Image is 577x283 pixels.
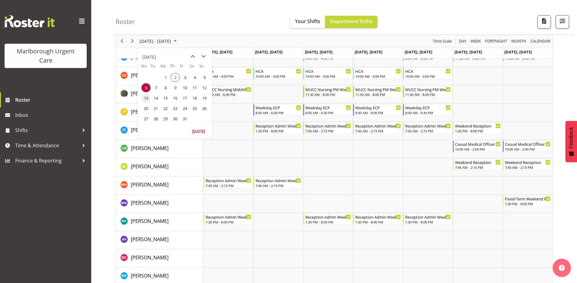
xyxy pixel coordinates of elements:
div: Weekday ECP [405,104,451,111]
span: Sunday, October 12, 2025 [200,83,209,92]
span: Week [470,38,481,45]
div: 7:45 AM - 2:15 PM [505,165,551,170]
div: Cordelia Davies"s event - HCA Begin From Tuesday, October 7, 2025 at 10:00:00 AM GMT+13:00 Ends A... [253,68,303,79]
span: [DATE], [DATE] [454,49,482,55]
div: 9:30 AM - 8:00 PM [355,110,401,115]
div: HCA [405,68,451,74]
span: [DATE] - [DATE] [139,38,172,45]
span: calendar [530,38,551,45]
span: Wednesday, October 15, 2025 [161,94,170,103]
div: Gloria Varghese"s event - MUCC Nursing PM Weekday Begin From Thursday, October 9, 2025 at 11:30:0... [353,86,402,97]
th: Su [199,63,209,72]
div: Weekday ECP [305,104,351,111]
div: Megan Gander"s event - Fixed-Term Weekend Reception Begin From Sunday, October 12, 2025 at 1:30:0... [503,195,552,207]
div: Weekend Reception [455,123,501,129]
div: 1:30 PM - 8:00 PM [305,220,351,224]
button: Department Shifts [325,16,377,28]
button: previous month [187,51,198,62]
div: Josephine Godinez"s event - Reception Admin Weekday PM Begin From Tuesday, October 7, 2025 at 1:3... [253,122,303,134]
div: Reception Admin Weekday AM [405,123,451,129]
div: 1:30 PM - 8:00 PM [206,220,251,224]
div: 10:00 AM - 3:00 PM [405,74,451,79]
th: Fr [180,63,189,72]
span: Monday, October 27, 2025 [141,114,151,123]
div: 1:30 PM - 8:00 PM [255,128,301,133]
span: [DATE], [DATE] [405,49,432,55]
span: [PERSON_NAME] [131,145,169,152]
span: [PERSON_NAME] [131,254,169,261]
div: 11:30 AM - 8:00 PM [355,92,401,97]
div: Cordelia Davies"s event - HCA Begin From Thursday, October 9, 2025 at 10:00:00 AM GMT+13:00 Ends ... [353,68,402,79]
span: Department Shifts [330,18,373,25]
div: Fixed-Term Weekend Reception [505,196,551,202]
span: Shifts [15,126,79,135]
div: 10:00 AM - 3:00 PM [305,74,351,79]
button: Timeline Month [510,38,527,45]
div: 10:00 AM - 6:30 PM [206,92,251,97]
h4: Roster [116,18,135,25]
div: Reception Admin Weekday AM [255,177,301,183]
td: Megan Gander resource [116,195,203,213]
span: Friday, October 10, 2025 [180,83,189,92]
button: Timeline Week [470,38,482,45]
div: Weekend Reception [505,159,551,165]
span: Your Shifts [295,18,320,25]
td: Luqman Mohd Jani resource [116,140,203,158]
div: Rochelle Harris"s event - Reception Admin Weekday PM Begin From Thursday, October 9, 2025 at 1:30... [353,213,402,225]
div: Casual Medical Officer Weekend [455,141,501,147]
div: Josephine Godinez"s event - Weekend Reception Begin From Saturday, October 11, 2025 at 1:30:00 PM... [453,122,502,134]
a: [PERSON_NAME] [131,90,169,97]
img: Rosterit website logo [5,15,55,27]
a: [PERSON_NAME] [131,181,169,188]
div: Margie Vuto"s event - Weekend Reception Begin From Sunday, October 12, 2025 at 7:45:00 AM GMT+13:... [503,159,552,170]
span: Saturday, October 18, 2025 [190,94,199,103]
div: Margret Hall"s event - Reception Admin Weekday AM Begin From Monday, October 6, 2025 at 7:45:00 A... [203,177,253,189]
a: [PERSON_NAME] [131,236,169,243]
span: Saturday, October 4, 2025 [190,73,199,82]
div: title [142,51,156,63]
span: [PERSON_NAME] [131,54,169,60]
span: Thursday, October 9, 2025 [171,83,180,92]
span: [PERSON_NAME] [131,218,169,224]
span: Wednesday, October 1, 2025 [161,73,170,82]
div: MUCC Nursing Midshift [206,86,251,92]
td: Monday, October 6, 2025 [141,83,151,93]
div: MUCC Nursing PM Weekday [305,86,351,92]
div: Rochelle Harris"s event - Reception Admin Weekday PM Begin From Friday, October 10, 2025 at 1:30:... [403,213,452,225]
th: Mo [141,63,151,72]
div: 11:30 AM - 8:00 PM [405,92,451,97]
div: 8:00 AM - 6:30 PM [305,110,351,115]
td: Margret Hall resource [116,176,203,195]
span: [PERSON_NAME] [131,181,169,188]
span: Month [511,38,527,45]
div: Reception Admin Weekday PM [355,214,401,220]
span: Day [458,38,467,45]
span: Tuesday, October 14, 2025 [151,94,160,103]
div: Gloria Varghese"s event - MUCC Nursing PM Weekday Begin From Friday, October 10, 2025 at 11:30:00... [403,86,452,97]
button: Timeline Day [458,38,468,45]
div: Reception Admin Weekday AM [206,177,251,183]
span: Monday, October 6, 2025 [141,83,151,92]
div: previous period [117,35,127,48]
td: Rochelle Harris resource [116,213,203,231]
div: Jacinta Rangi"s event - Weekday ECP Begin From Friday, October 10, 2025 at 8:00:00 AM GMT+13:00 E... [403,104,452,116]
div: Margie Vuto"s event - Weekend Reception Begin From Saturday, October 11, 2025 at 7:45:00 AM GMT+1... [453,159,502,170]
span: Saturday, October 11, 2025 [190,83,199,92]
div: HCA [305,68,351,74]
td: Jacinta Rangi resource [116,104,203,122]
span: [DATE], [DATE] [255,49,283,55]
div: Reception Admin Weekday PM [255,123,301,129]
button: Download a PDF of the roster according to the set date range. [537,15,551,29]
div: Gloria Varghese"s event - MUCC Nursing Midshift Begin From Monday, October 6, 2025 at 10:00:00 AM... [203,86,253,97]
div: Marlborough Urgent Care [11,47,81,65]
div: Casual Medical Officer Weekend [505,141,551,147]
button: next month [198,51,209,62]
div: Reception Admin Weekday PM [206,214,251,220]
span: Sunday, October 5, 2025 [200,73,209,82]
div: HCA [206,68,251,74]
th: Sa [189,63,199,72]
span: [PERSON_NAME] [131,272,169,279]
div: 7:45 AM - 2:15 PM [405,128,451,133]
div: Josephine Godinez"s event - Reception Admin Weekday AM Begin From Wednesday, October 8, 2025 at 7... [303,122,353,134]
